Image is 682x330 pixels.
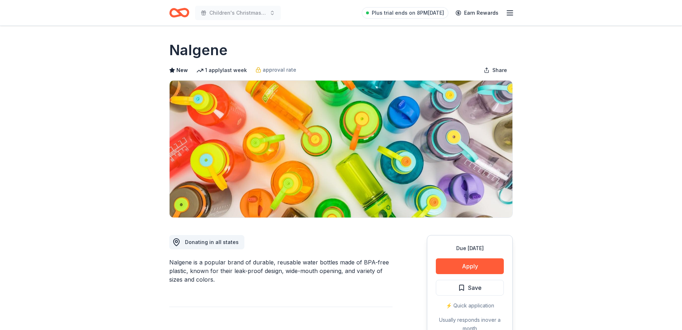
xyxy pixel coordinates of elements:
span: approval rate [263,66,296,74]
span: Children's Christmas Party [209,9,267,17]
span: Share [492,66,507,75]
div: Due [DATE] [436,244,504,253]
span: Donating in all states [185,239,239,245]
a: Earn Rewards [451,6,503,19]
h1: Nalgene [169,40,228,60]
span: Plus trial ends on 8PM[DATE] [372,9,444,17]
div: Nalgene is a popular brand of durable, reusable water bottles made of BPA-free plastic, known for... [169,258,393,284]
span: New [176,66,188,75]
div: ⚡️ Quick application [436,301,504,310]
a: Plus trial ends on 8PM[DATE] [362,7,448,19]
a: Home [169,4,189,21]
div: 1 apply last week [196,66,247,75]
button: Apply [436,258,504,274]
button: Share [478,63,513,77]
img: Image for Nalgene [170,81,512,217]
span: Save [468,283,482,292]
a: approval rate [255,66,296,74]
button: Children's Christmas Party [195,6,281,20]
button: Save [436,280,504,296]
